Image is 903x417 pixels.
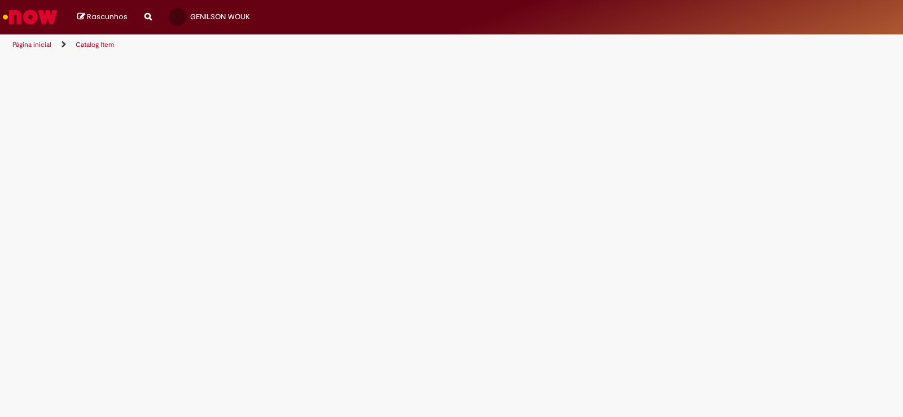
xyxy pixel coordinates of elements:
[76,40,114,49] a: Catalog Item
[190,12,250,21] span: GENILSON WOUK
[1,6,59,28] img: ServiceNow
[77,12,128,23] a: Rascunhos
[12,40,51,49] a: Página inicial
[8,34,594,55] ul: Trilhas de página
[87,11,128,22] span: Rascunhos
